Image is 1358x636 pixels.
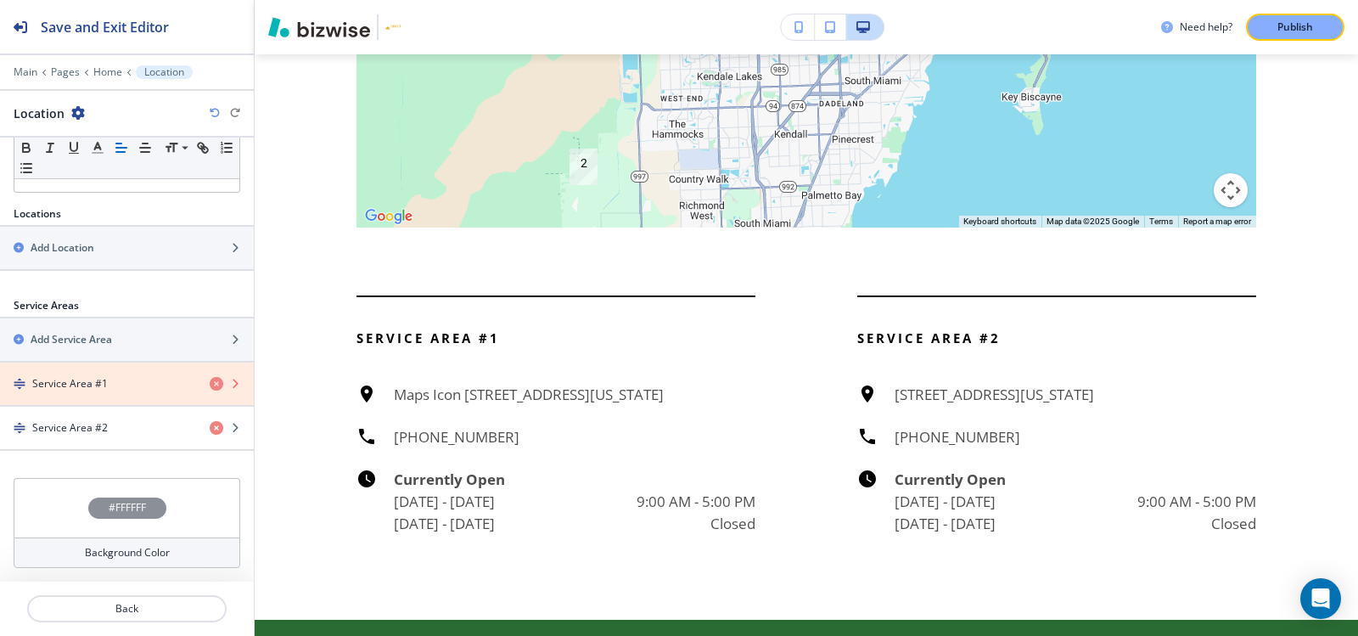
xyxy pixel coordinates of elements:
h2: Location [14,104,65,122]
button: Publish [1246,14,1344,41]
h6: Maps Icon [STREET_ADDRESS][US_STATE] [394,384,664,406]
h4: Service Area #2 [32,420,108,436]
p: Service Area #2 [857,328,1256,348]
a: [PHONE_NUMBER] [857,426,1020,448]
a: Open this area in Google Maps (opens a new window) [361,205,417,228]
p: Publish [1277,20,1313,35]
h2: Add Location [31,240,94,256]
button: Home [93,66,122,78]
img: Drag [14,378,25,390]
p: Location [144,66,184,78]
h6: 9:00 AM - 5:00 PM [637,491,755,513]
h6: [DATE] - [DATE] [895,513,996,535]
h6: [DATE] - [DATE] [394,491,495,513]
h6: [STREET_ADDRESS][US_STATE] [895,384,1094,406]
button: Keyboard shortcuts [963,216,1036,228]
h6: [DATE] - [DATE] [895,491,996,513]
h4: Service Area #1 [32,376,108,391]
h2: Save and Exit Editor [41,17,169,37]
span: Map data ©2025 Google [1047,217,1139,226]
a: Terms (opens in new tab) [1149,217,1173,226]
h6: Closed [710,513,755,535]
button: #FFFFFFBackground Color [14,478,240,568]
div: Open Intercom Messenger [1300,578,1341,619]
a: Maps Icon [STREET_ADDRESS][US_STATE] [356,384,664,406]
button: Main [14,66,37,78]
h6: Closed [1211,513,1256,535]
button: Pages [51,66,80,78]
button: Back [27,595,227,622]
h4: Background Color [85,545,170,560]
button: Map camera controls [1214,173,1248,207]
h3: Need help? [1180,20,1232,35]
h2: Add Service Area [31,332,112,347]
a: [PHONE_NUMBER] [356,426,519,448]
img: Google [361,205,417,228]
h6: [PHONE_NUMBER] [394,426,519,448]
h6: Currently Open [394,469,755,491]
h6: [DATE] - [DATE] [394,513,495,535]
h2: Service Areas [14,298,79,313]
a: Report a map error [1183,217,1251,226]
a: [STREET_ADDRESS][US_STATE] [857,384,1094,406]
p: Back [29,601,225,616]
img: Drag [14,422,25,434]
div: 2 [570,149,598,185]
button: Location [136,65,193,79]
img: Your Logo [385,25,431,30]
h2: Locations [14,206,61,222]
p: Service Area #1 [356,328,755,348]
h4: #FFFFFF [109,500,146,515]
h6: Currently Open [895,469,1256,491]
img: Bizwise Logo [268,17,370,37]
h6: [PHONE_NUMBER] [895,426,1020,448]
h6: 9:00 AM - 5:00 PM [1137,491,1256,513]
